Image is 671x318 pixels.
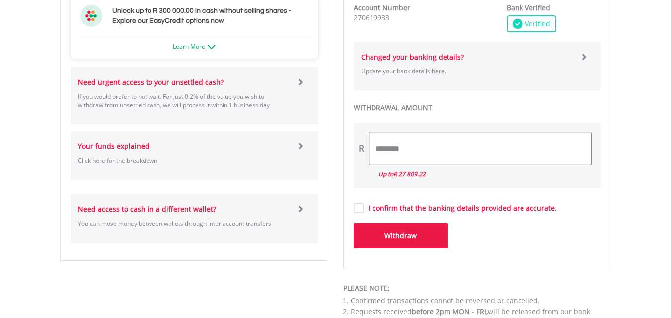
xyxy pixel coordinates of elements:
[173,42,216,51] a: Learn More
[361,67,573,75] p: Update your bank details here.
[351,296,611,306] li: Confirmed transactions cannot be reversed or cancelled.
[112,6,308,26] h3: Unlock up to R 300 000.00 in cash without selling shares - Explore our EasyCredit options now
[78,194,310,243] a: Need access to cash in a different wallet? You can move money between wallets through inter accou...
[393,170,426,178] span: R 27 809.22
[412,307,488,316] span: before 2pm MON - FRI,
[522,19,550,29] span: Verified
[78,156,290,165] p: Click here for the breakdown
[343,283,611,293] div: PLEASE NOTE:
[78,77,224,87] strong: Need urgent access to your unsettled cash?
[78,219,290,228] p: You can move money between wallets through inter account transfers
[354,3,410,12] strong: Account Number
[208,45,216,49] img: ec-arrow-down.png
[359,142,364,155] div: R
[354,103,601,113] label: WITHDRAWAL AMOUNT
[364,203,557,213] label: I confirm that the banking details provided are accurate.
[361,52,464,62] strong: Changed your banking details?
[507,3,550,12] strong: Bank Verified
[378,170,426,178] i: Up to
[80,5,102,27] img: ec-flower.svg
[78,141,149,151] strong: Your funds explained
[78,92,290,109] p: If you would prefer to not wait. For just 0.2% of the value you wish to withdraw from unsettled c...
[354,223,448,248] button: Withdraw
[354,13,389,22] span: 270619933
[78,204,216,214] strong: Need access to cash in a different wallet?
